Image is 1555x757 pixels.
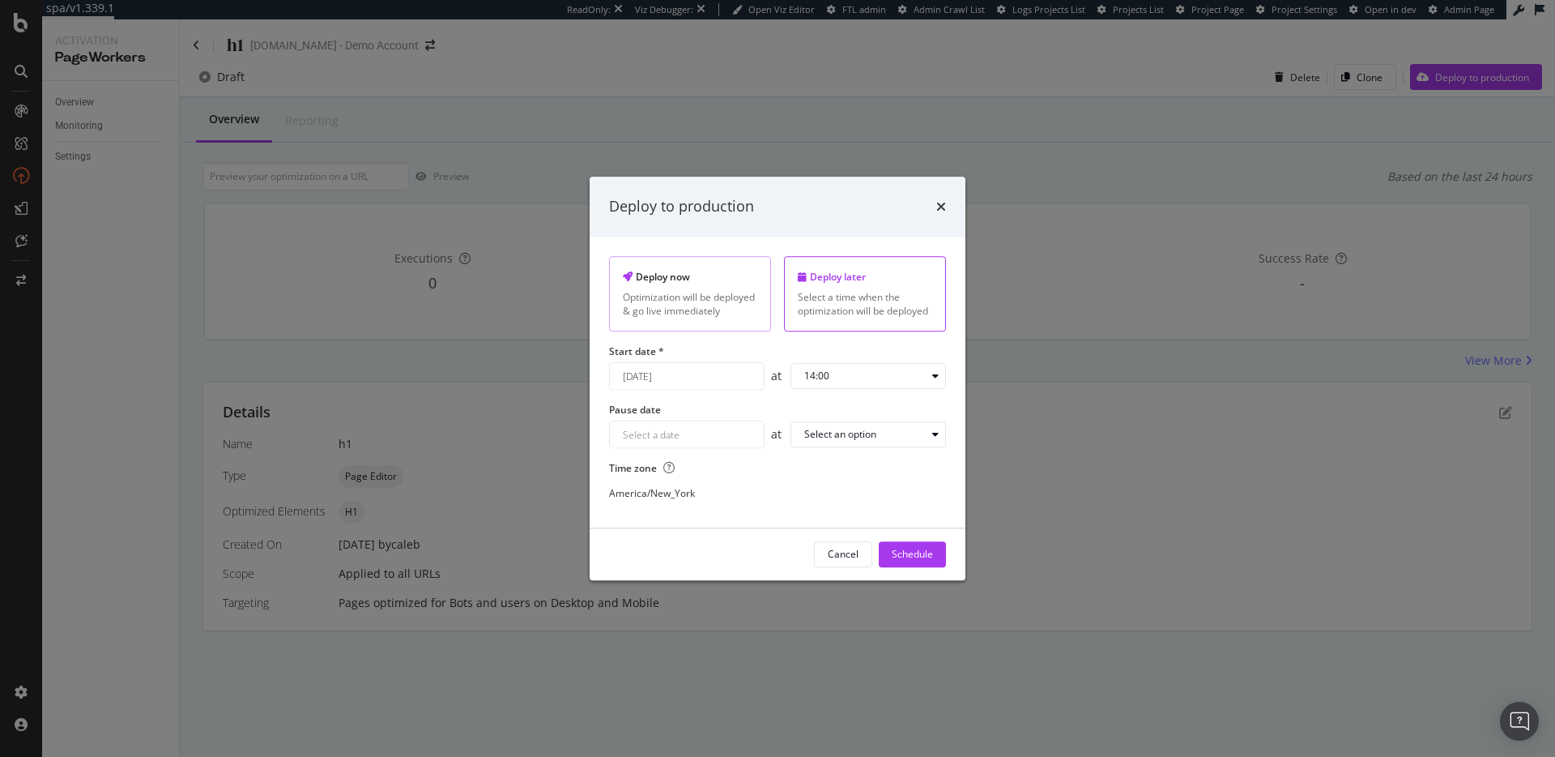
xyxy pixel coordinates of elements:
div: modal [590,177,965,580]
input: Select a date [610,363,764,389]
div: Deploy now [623,270,757,284]
div: Deploy to production [609,196,754,217]
div: Select an option [804,430,876,440]
div: at [765,427,790,443]
button: Schedule [879,541,946,567]
button: Cancel [814,541,872,567]
label: Start date * [609,344,946,358]
button: Select an option [790,422,946,448]
label: Time zone [609,462,946,476]
div: at [765,368,790,384]
div: Open Intercom Messenger [1500,702,1539,741]
label: Pause date [609,403,946,417]
div: America/New_York [609,487,695,501]
div: Cancel [828,547,858,561]
div: Schedule [892,547,933,561]
div: Deploy later [798,270,932,284]
div: 14:00 [804,371,829,381]
input: Select a date [610,422,764,448]
div: Optimization will be deployed & go live immediately [623,290,757,318]
button: 14:00 [790,363,946,389]
div: times [936,196,946,217]
div: Select a time when the optimization will be deployed [798,290,932,318]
